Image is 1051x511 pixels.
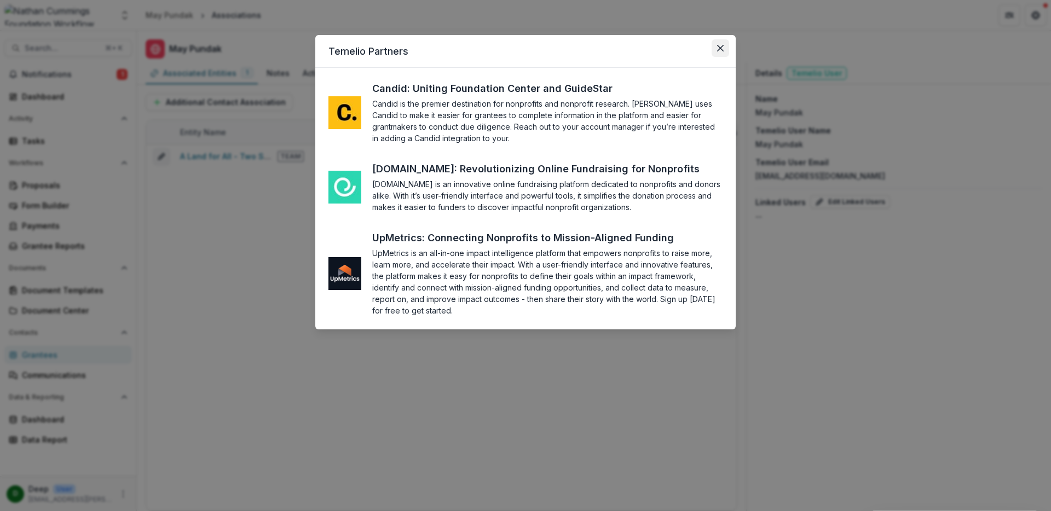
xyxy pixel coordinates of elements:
section: [DOMAIN_NAME] is an innovative online fundraising platform dedicated to nonprofits and donors ali... [372,178,723,213]
a: Candid: Uniting Foundation Center and GuideStar [372,81,633,96]
button: Close [712,39,729,57]
section: Candid is the premier destination for nonprofits and nonprofit research. [PERSON_NAME] uses Candi... [372,98,723,144]
img: me [328,257,361,290]
header: Temelio Partners [315,35,736,68]
a: [DOMAIN_NAME]: Revolutionizing Online Fundraising for Nonprofits [372,161,720,176]
a: UpMetrics: Connecting Nonprofits to Mission-Aligned Funding [372,230,694,245]
img: me [328,96,361,129]
section: UpMetrics is an all-in-one impact intelligence platform that empowers nonprofits to raise more, l... [372,247,723,316]
img: me [328,171,361,204]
